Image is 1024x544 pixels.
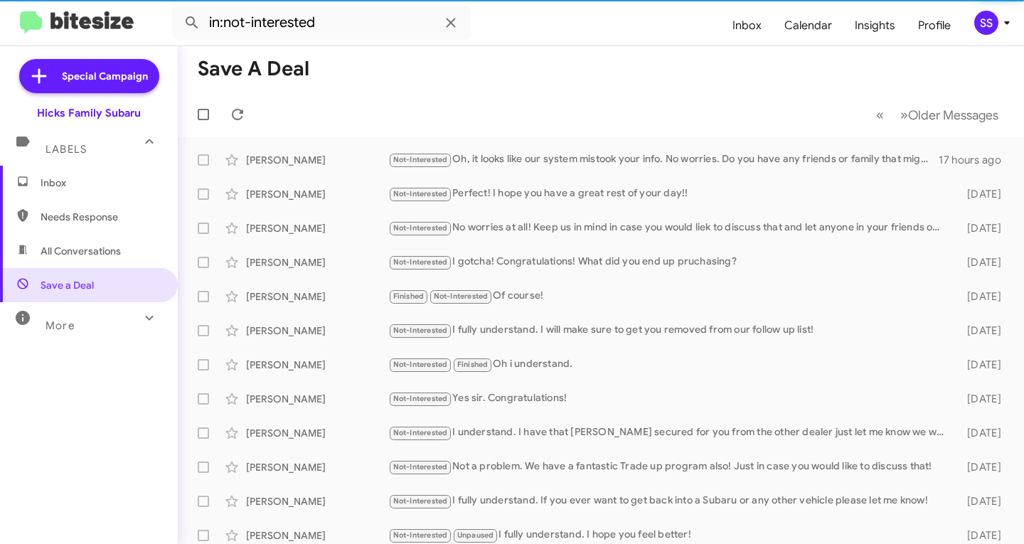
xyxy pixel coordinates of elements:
[388,220,951,236] div: No worries at all! Keep us in mind in case you would liek to discuss that and let anyone in your ...
[246,324,388,338] div: [PERSON_NAME]
[388,425,951,441] div: I understand. I have that [PERSON_NAME] secured for you from the other dealer just let me know we...
[393,155,448,164] span: Not-Interested
[951,392,1013,406] div: [DATE]
[951,289,1013,304] div: [DATE]
[908,107,998,123] span: Older Messages
[246,187,388,201] div: [PERSON_NAME]
[892,100,1007,129] button: Next
[393,326,448,335] span: Not-Interested
[393,189,448,198] span: Not-Interested
[434,292,489,301] span: Not-Interested
[951,358,1013,372] div: [DATE]
[951,494,1013,508] div: [DATE]
[939,153,1013,167] div: 17 hours ago
[41,210,161,224] span: Needs Response
[246,494,388,508] div: [PERSON_NAME]
[951,255,1013,270] div: [DATE]
[951,187,1013,201] div: [DATE]
[172,6,471,40] input: Search
[868,100,1007,129] nav: Page navigation example
[951,460,1013,474] div: [DATE]
[246,426,388,440] div: [PERSON_NAME]
[46,143,87,156] span: Labels
[843,5,907,46] a: Insights
[41,244,121,258] span: All Conversations
[876,106,884,124] span: «
[951,324,1013,338] div: [DATE]
[41,278,94,292] span: Save a Deal
[19,59,159,93] a: Special Campaign
[951,426,1013,440] div: [DATE]
[962,11,1008,35] button: SS
[721,5,773,46] a: Inbox
[198,58,309,80] h1: Save a Deal
[388,493,951,509] div: I fully understand. If you ever want to get back into a Subaru or any other vehicle please let me...
[393,428,448,437] span: Not-Interested
[951,528,1013,543] div: [DATE]
[388,527,951,543] div: I fully understand. I hope you feel better!
[974,11,998,35] div: SS
[246,460,388,474] div: [PERSON_NAME]
[393,360,448,369] span: Not-Interested
[62,69,148,83] span: Special Campaign
[246,255,388,270] div: [PERSON_NAME]
[246,221,388,235] div: [PERSON_NAME]
[41,176,161,190] span: Inbox
[246,289,388,304] div: [PERSON_NAME]
[388,390,951,407] div: Yes sir. Congratulations!
[388,254,951,270] div: I gotcha! Congratulations! What did you end up pruchasing?
[907,5,962,46] a: Profile
[246,392,388,406] div: [PERSON_NAME]
[900,106,908,124] span: »
[388,459,951,475] div: Not a problem. We have a fantastic Trade up program also! Just in case you would like to discuss ...
[37,106,141,120] div: Hicks Family Subaru
[393,530,448,540] span: Not-Interested
[393,462,448,471] span: Not-Interested
[393,223,448,233] span: Not-Interested
[393,394,448,403] span: Not-Interested
[46,319,75,332] span: More
[388,151,939,168] div: Oh, it looks like our system mistook your info. No worries. Do you have any friends or family tha...
[388,356,951,373] div: Oh i understand.
[246,528,388,543] div: [PERSON_NAME]
[868,100,892,129] button: Previous
[393,496,448,506] span: Not-Interested
[388,322,951,338] div: I fully understand. I will make sure to get you removed from our follow up list!
[246,153,388,167] div: [PERSON_NAME]
[393,292,425,301] span: Finished
[773,5,843,46] a: Calendar
[388,288,951,304] div: Of course!
[951,221,1013,235] div: [DATE]
[246,358,388,372] div: [PERSON_NAME]
[388,186,951,202] div: Perfect! I hope you have a great rest of your day!!
[393,257,448,267] span: Not-Interested
[457,530,494,540] span: Unpaused
[457,360,489,369] span: Finished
